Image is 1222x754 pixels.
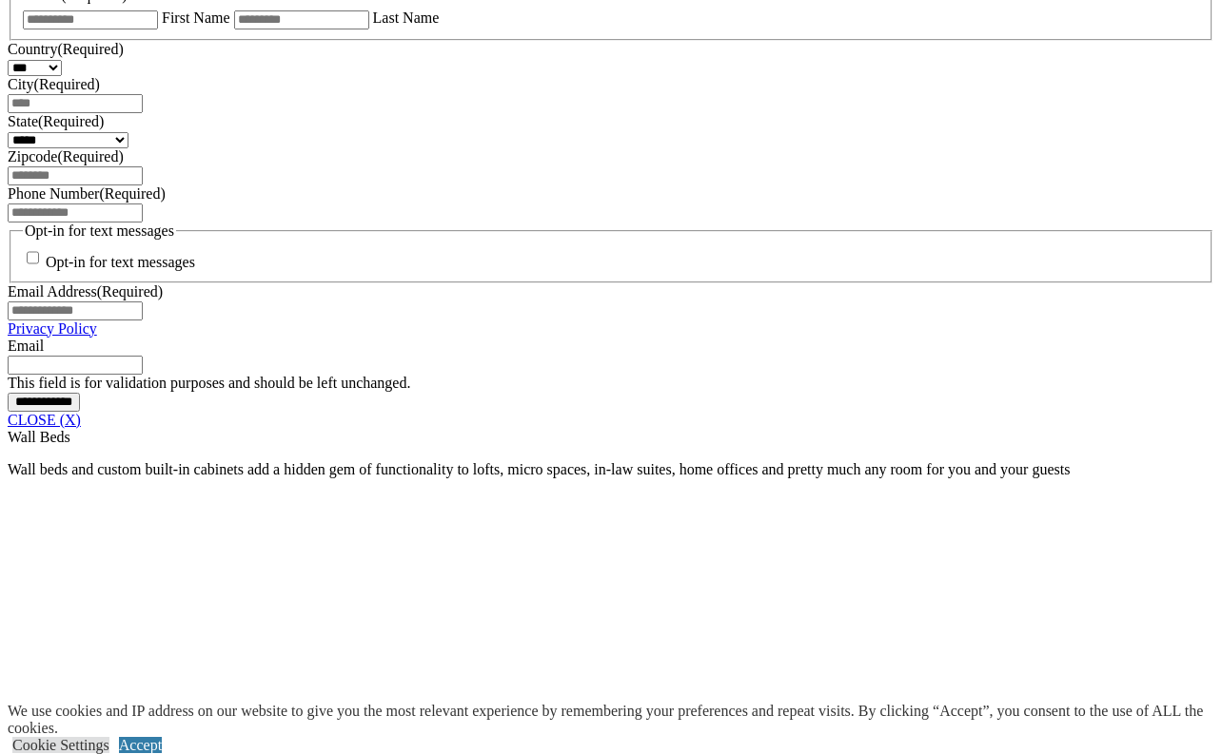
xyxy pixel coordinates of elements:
label: Country [8,41,124,57]
span: (Required) [97,283,163,300]
span: (Required) [57,148,123,164]
a: Cookie Settings [12,737,109,753]
label: Phone Number [8,185,166,202]
span: (Required) [34,76,100,92]
label: Email [8,338,44,354]
span: (Required) [38,113,104,129]
label: State [8,113,104,129]
label: Email Address [8,283,163,300]
label: Last Name [373,10,440,26]
legend: Opt-in for text messages [23,222,176,240]
a: Accept [119,737,162,753]
label: Zipcode [8,148,124,164]
div: This field is for validation purposes and should be left unchanged. [8,375,1214,392]
label: Opt-in for text messages [46,255,195,271]
span: Wall Beds [8,429,70,445]
a: Privacy Policy [8,320,97,337]
label: First Name [162,10,230,26]
label: City [8,76,100,92]
p: Wall beds and custom built-in cabinets add a hidden gem of functionality to lofts, micro spaces, ... [8,461,1214,478]
a: CLOSE (X) [8,412,81,428]
div: We use cookies and IP address on our website to give you the most relevant experience by remember... [8,703,1222,737]
span: (Required) [99,185,165,202]
span: (Required) [57,41,123,57]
